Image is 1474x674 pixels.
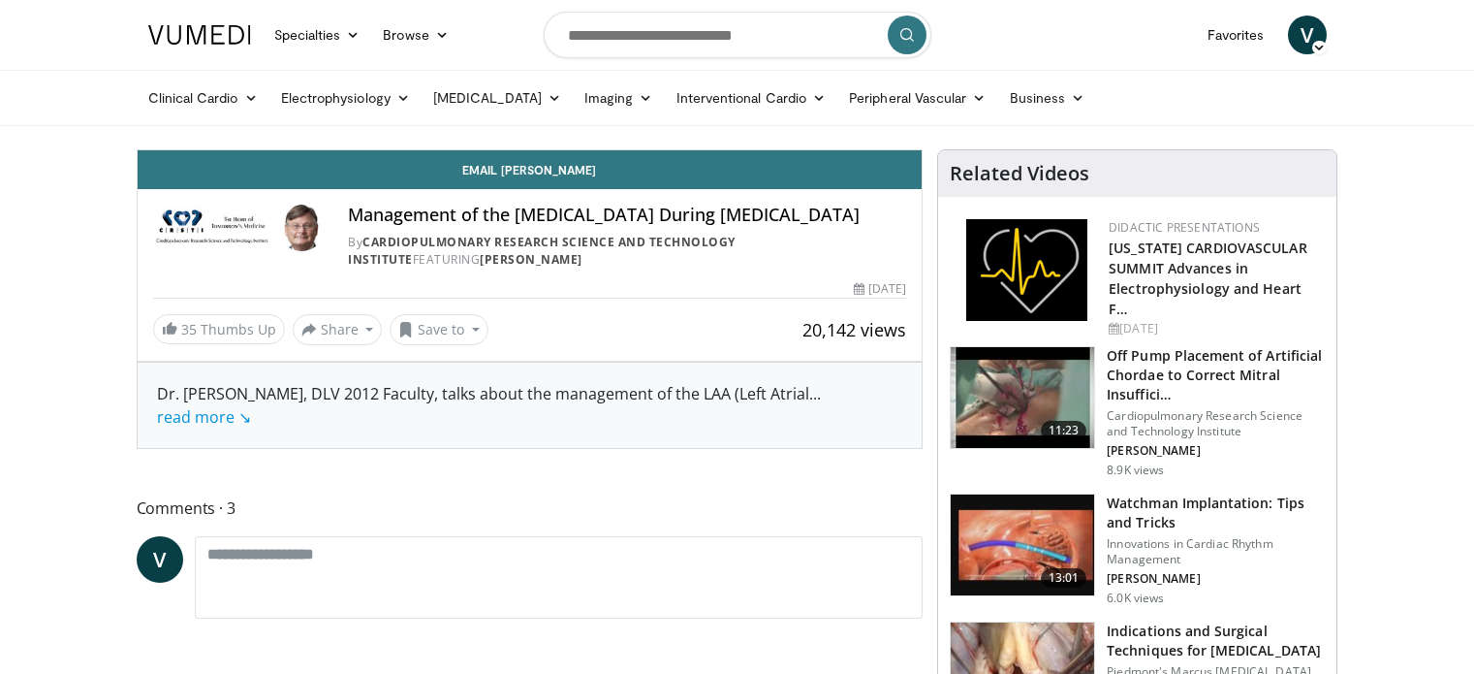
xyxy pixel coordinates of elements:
[544,12,931,58] input: Search topics, interventions
[1107,622,1325,660] h3: Indications and Surgical Techniques for [MEDICAL_DATA]
[137,536,183,583] a: V
[137,79,269,117] a: Clinical Cardio
[1109,239,1307,318] a: [US_STATE] CARDIOVASCULAR SUMMIT Advances in Electrophysiology and Heart F…
[348,234,736,268] a: Cardiopulmonary Research Science and Technology Institute
[854,280,906,298] div: [DATE]
[951,347,1094,448] img: 9nZFQMepuQiumqNn4xMDoxOjA4MTsiGN_1.150x105_q85_crop-smart_upscale.jpg
[1107,494,1325,532] h3: Watchman Implantation: Tips and Tricks
[1107,443,1325,459] p: [PERSON_NAME]
[1041,421,1087,440] span: 11:23
[390,314,488,345] button: Save to
[573,79,665,117] a: Imaging
[837,79,997,117] a: Peripheral Vascular
[1107,571,1325,587] p: [PERSON_NAME]
[263,16,372,54] a: Specialties
[1107,463,1164,478] p: 8.9K views
[950,346,1325,478] a: 11:23 Off Pump Placement of Artificial Chordae to Correct Mitral Insuffici… Cardiopulmonary Resea...
[665,79,838,117] a: Interventional Cardio
[422,79,573,117] a: [MEDICAL_DATA]
[181,320,197,338] span: 35
[966,219,1087,321] img: 1860aa7a-ba06-47e3-81a4-3dc728c2b4cf.png.150x105_q85_autocrop_double_scale_upscale_version-0.2.png
[951,495,1094,595] img: d3d09088-4137-4c73-ae10-d8ef0dc40dbd.150x105_q85_crop-smart_upscale.jpg
[148,25,251,45] img: VuMedi Logo
[1109,219,1321,237] div: Didactic Presentations
[157,383,821,428] span: ...
[137,496,924,521] span: Comments 3
[293,314,383,345] button: Share
[157,382,903,429] div: Dr. [PERSON_NAME], DLV 2012 Faculty, talks about the management of the LAA (Left Atrial
[371,16,460,54] a: Browse
[138,150,923,189] a: Email [PERSON_NAME]
[802,318,906,341] span: 20,142 views
[153,314,285,344] a: 35 Thumbs Up
[269,79,422,117] a: Electrophysiology
[1107,536,1325,567] p: Innovations in Cardiac Rhythm Management
[1107,408,1325,439] p: Cardiopulmonary Research Science and Technology Institute
[1107,346,1325,404] h3: Off Pump Placement of Artificial Chordae to Correct Mitral Insuffici…
[278,205,325,251] img: Avatar
[153,205,271,251] img: Cardiopulmonary Research Science and Technology Institute
[998,79,1097,117] a: Business
[950,494,1325,606] a: 13:01 Watchman Implantation: Tips and Tricks Innovations in Cardiac Rhythm Management [PERSON_NAM...
[1196,16,1276,54] a: Favorites
[1041,568,1087,588] span: 13:01
[950,162,1089,185] h4: Related Videos
[480,251,582,268] a: [PERSON_NAME]
[348,234,906,269] div: By FEATURING
[1107,591,1164,606] p: 6.0K views
[1288,16,1327,54] a: V
[1109,320,1321,337] div: [DATE]
[348,205,906,226] h4: Management of the [MEDICAL_DATA] During [MEDICAL_DATA]
[157,406,251,428] a: read more ↘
